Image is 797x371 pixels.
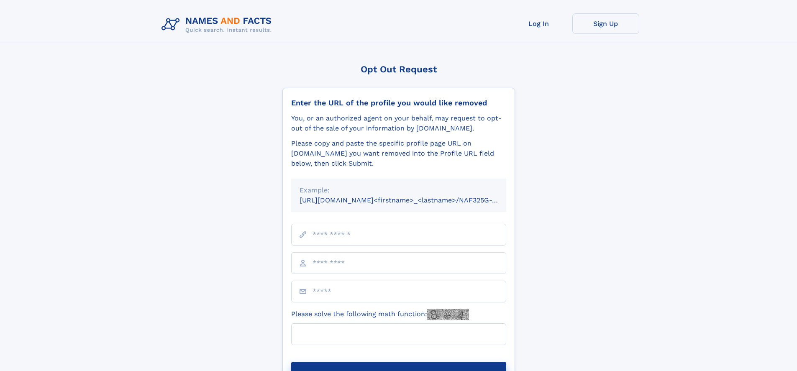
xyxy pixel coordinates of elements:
[291,138,506,169] div: Please copy and paste the specific profile page URL on [DOMAIN_NAME] you want removed into the Pr...
[572,13,639,34] a: Sign Up
[505,13,572,34] a: Log In
[291,98,506,107] div: Enter the URL of the profile you would like removed
[300,196,522,204] small: [URL][DOMAIN_NAME]<firstname>_<lastname>/NAF325G-xxxxxxxx
[300,185,498,195] div: Example:
[282,64,515,74] div: Opt Out Request
[291,309,469,320] label: Please solve the following math function:
[158,13,279,36] img: Logo Names and Facts
[291,113,506,133] div: You, or an authorized agent on your behalf, may request to opt-out of the sale of your informatio...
